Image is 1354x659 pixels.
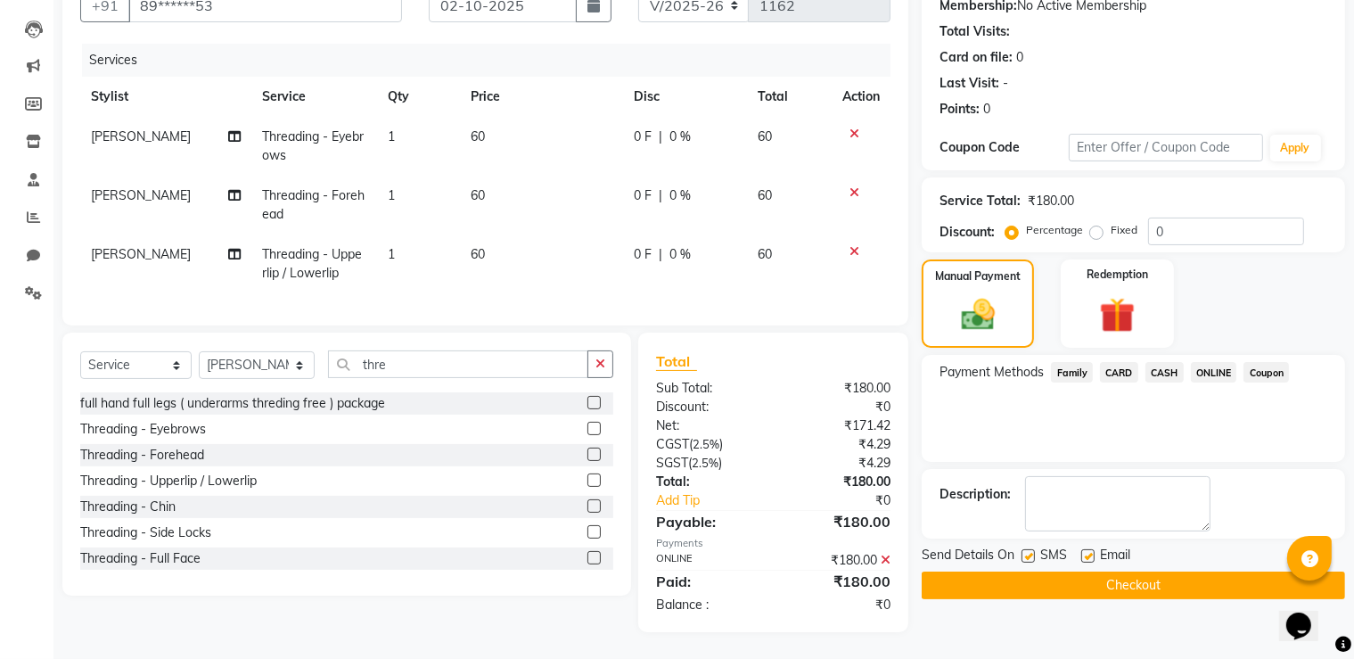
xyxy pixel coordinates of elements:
[643,398,774,416] div: Discount:
[643,571,774,592] div: Paid:
[251,77,377,117] th: Service
[774,473,905,491] div: ₹180.00
[774,435,905,454] div: ₹4.29
[1279,588,1336,641] iframe: chat widget
[1040,546,1067,568] span: SMS
[1100,362,1138,383] span: CARD
[669,186,691,205] span: 0 %
[758,246,772,262] span: 60
[643,435,774,454] div: ( )
[669,128,691,146] span: 0 %
[940,74,999,93] div: Last Visit:
[774,571,905,592] div: ₹180.00
[935,268,1021,284] label: Manual Payment
[774,511,905,532] div: ₹180.00
[91,128,191,144] span: [PERSON_NAME]
[795,491,904,510] div: ₹0
[1028,192,1074,210] div: ₹180.00
[1016,48,1023,67] div: 0
[1270,135,1321,161] button: Apply
[774,551,905,570] div: ₹180.00
[659,245,662,264] span: |
[80,420,206,439] div: Threading - Eyebrows
[80,394,385,413] div: full hand full legs ( underarms threding free ) package
[643,416,774,435] div: Net:
[1026,222,1083,238] label: Percentage
[1191,362,1237,383] span: ONLINE
[656,536,890,551] div: Payments
[774,454,905,473] div: ₹4.29
[388,128,395,144] span: 1
[623,77,747,117] th: Disc
[693,437,719,451] span: 2.5%
[940,48,1013,67] div: Card on file:
[1088,293,1146,337] img: _gift.svg
[643,454,774,473] div: ( )
[1051,362,1093,383] span: Family
[774,416,905,435] div: ₹171.42
[940,485,1011,504] div: Description:
[1145,362,1184,383] span: CASH
[80,77,251,117] th: Stylist
[951,295,1006,334] img: _cash.svg
[940,138,1069,157] div: Coupon Code
[1111,222,1137,238] label: Fixed
[80,549,201,568] div: Threading - Full Face
[80,523,211,542] div: Threading - Side Locks
[460,77,623,117] th: Price
[758,128,772,144] span: 60
[774,398,905,416] div: ₹0
[940,100,980,119] div: Points:
[80,498,176,516] div: Threading - Chin
[262,246,362,281] span: Threading - Upperlip / Lowerlip
[328,350,588,378] input: Search or Scan
[643,473,774,491] div: Total:
[656,436,689,452] span: CGST
[940,192,1021,210] div: Service Total:
[643,491,795,510] a: Add Tip
[388,246,395,262] span: 1
[1069,134,1262,161] input: Enter Offer / Coupon Code
[1243,362,1289,383] span: Coupon
[656,352,697,371] span: Total
[643,511,774,532] div: Payable:
[656,455,688,471] span: SGST
[91,187,191,203] span: [PERSON_NAME]
[758,187,772,203] span: 60
[643,379,774,398] div: Sub Total:
[80,472,257,490] div: Threading - Upperlip / Lowerlip
[388,187,395,203] span: 1
[659,186,662,205] span: |
[922,572,1345,599] button: Checkout
[747,77,832,117] th: Total
[940,223,995,242] div: Discount:
[983,100,990,119] div: 0
[634,186,652,205] span: 0 F
[634,245,652,264] span: 0 F
[82,44,904,77] div: Services
[80,446,204,465] div: Threading - Forehead
[1087,267,1148,283] label: Redemption
[774,596,905,614] div: ₹0
[643,551,774,570] div: ONLINE
[91,246,191,262] span: [PERSON_NAME]
[377,77,461,117] th: Qty
[262,128,364,163] span: Threading - Eyebrows
[774,379,905,398] div: ₹180.00
[634,128,652,146] span: 0 F
[659,128,662,146] span: |
[643,596,774,614] div: Balance :
[471,128,485,144] span: 60
[940,363,1044,382] span: Payment Methods
[692,456,718,470] span: 2.5%
[669,245,691,264] span: 0 %
[832,77,890,117] th: Action
[262,187,365,222] span: Threading - Forehead
[1003,74,1008,93] div: -
[940,22,1010,41] div: Total Visits:
[922,546,1014,568] span: Send Details On
[1100,546,1130,568] span: Email
[471,246,485,262] span: 60
[471,187,485,203] span: 60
